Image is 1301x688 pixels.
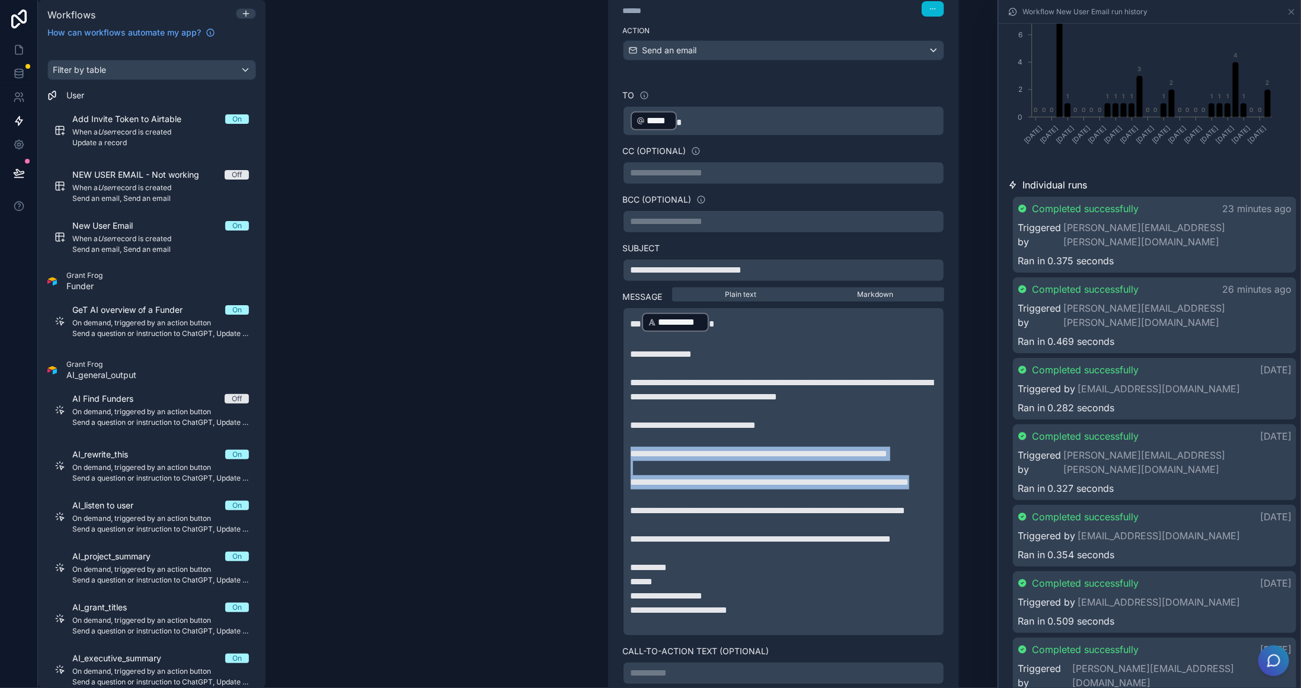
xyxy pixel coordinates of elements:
p: [DATE] [1260,363,1292,377]
text: 1 [1162,92,1165,100]
text: 0 [1258,106,1261,113]
span: 0.327 seconds [1047,481,1114,495]
text: [DATE] [1070,124,1092,145]
a: [PERSON_NAME][EMAIL_ADDRESS][PERSON_NAME][DOMAIN_NAME] [1063,448,1292,476]
span: Ran in [1018,614,1045,628]
a: How can workflows automate my app? [43,27,220,39]
text: 0 [1042,106,1046,113]
span: 0.282 seconds [1047,401,1114,415]
p: [DATE] [1260,576,1292,590]
span: Triggered by [1018,220,1061,249]
span: Completed successfully [1032,201,1139,216]
label: To [623,89,635,101]
span: Triggered by [1018,301,1061,329]
text: [DATE] [1150,124,1172,145]
text: 2 [1170,79,1174,86]
span: Completed successfully [1032,642,1139,657]
span: 0.469 seconds [1047,334,1114,348]
span: Plain text [725,290,756,299]
text: 1 [1219,92,1221,100]
span: Send an email [642,44,697,56]
text: 1 [1123,92,1125,100]
a: [EMAIL_ADDRESS][DOMAIN_NAME] [1078,382,1240,396]
span: Triggered by [1018,448,1061,476]
p: [DATE] [1260,510,1292,524]
p: [DATE] [1260,642,1292,657]
text: 2 [1266,79,1270,86]
label: Action [623,26,944,36]
p: [DATE] [1260,429,1292,443]
label: BCC (optional) [623,194,692,206]
span: Triggered by [1018,595,1075,609]
text: 0 [1082,106,1085,113]
tspan: 6 [1018,30,1022,39]
span: Completed successfully [1032,429,1139,443]
span: How can workflows automate my app? [47,27,201,39]
a: [EMAIL_ADDRESS][DOMAIN_NAME] [1078,595,1240,609]
text: [DATE] [1038,124,1060,145]
tspan: 4 [1018,57,1022,66]
text: [DATE] [1054,124,1076,145]
tspan: 0 [1018,113,1022,121]
text: 0 [1250,106,1254,113]
a: [PERSON_NAME][EMAIL_ADDRESS][PERSON_NAME][DOMAIN_NAME] [1063,301,1292,329]
span: Completed successfully [1032,576,1139,590]
text: [DATE] [1230,124,1252,145]
text: [DATE] [1102,124,1124,145]
span: Completed successfully [1032,363,1139,377]
span: Workflow New User Email run history [1022,7,1147,17]
span: Completed successfully [1032,282,1139,296]
text: 1 [1066,92,1069,100]
span: Workflows [47,9,95,21]
text: [DATE] [1246,124,1268,145]
p: 23 minutes ago [1222,201,1292,216]
label: Message [623,291,663,303]
text: 0 [1074,106,1078,113]
text: 1 [1210,92,1213,100]
text: [DATE] [1118,124,1140,145]
text: 0 [1194,106,1197,113]
text: [DATE] [1134,124,1156,145]
text: 0 [1186,106,1190,113]
span: Ran in [1018,334,1045,348]
text: 1 [1130,92,1133,100]
text: [DATE] [1214,124,1236,145]
span: Ran in [1018,254,1045,268]
text: 4 [1233,52,1238,59]
text: 0 [1090,106,1094,113]
label: Call-to-Action Text (optional) [623,645,944,657]
p: 26 minutes ago [1222,282,1292,296]
text: 0 [1178,106,1181,113]
text: 0 [1154,106,1158,113]
span: Completed successfully [1032,510,1139,524]
text: 0 [1034,106,1037,113]
span: 0.375 seconds [1047,254,1114,268]
text: 1 [1114,92,1117,100]
span: Ran in [1018,548,1045,562]
span: 0.354 seconds [1047,548,1114,562]
span: Triggered by [1018,382,1075,396]
span: Individual runs [1022,178,1087,192]
text: 0 [1146,106,1149,113]
button: Send an email [623,40,944,60]
tspan: 2 [1018,85,1022,94]
text: 1 [1226,92,1229,100]
text: [DATE] [1198,124,1220,145]
text: [DATE] [1166,124,1188,145]
text: 0 [1050,106,1053,113]
span: Ran in [1018,401,1045,415]
span: Markdown [857,290,893,299]
text: 1 [1107,92,1109,100]
span: Triggered by [1018,529,1075,543]
span: Ran in [1018,481,1045,495]
text: [DATE] [1182,124,1204,145]
span: 0.509 seconds [1047,614,1114,628]
a: [EMAIL_ADDRESS][DOMAIN_NAME] [1078,529,1240,543]
text: 0 [1098,106,1101,113]
label: Subject [623,242,944,254]
text: [DATE] [1086,124,1108,145]
label: CC (optional) [623,145,686,157]
text: 0 [1202,106,1206,113]
text: [DATE] [1022,124,1044,145]
a: [PERSON_NAME][EMAIL_ADDRESS][PERSON_NAME][DOMAIN_NAME] [1063,220,1292,249]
